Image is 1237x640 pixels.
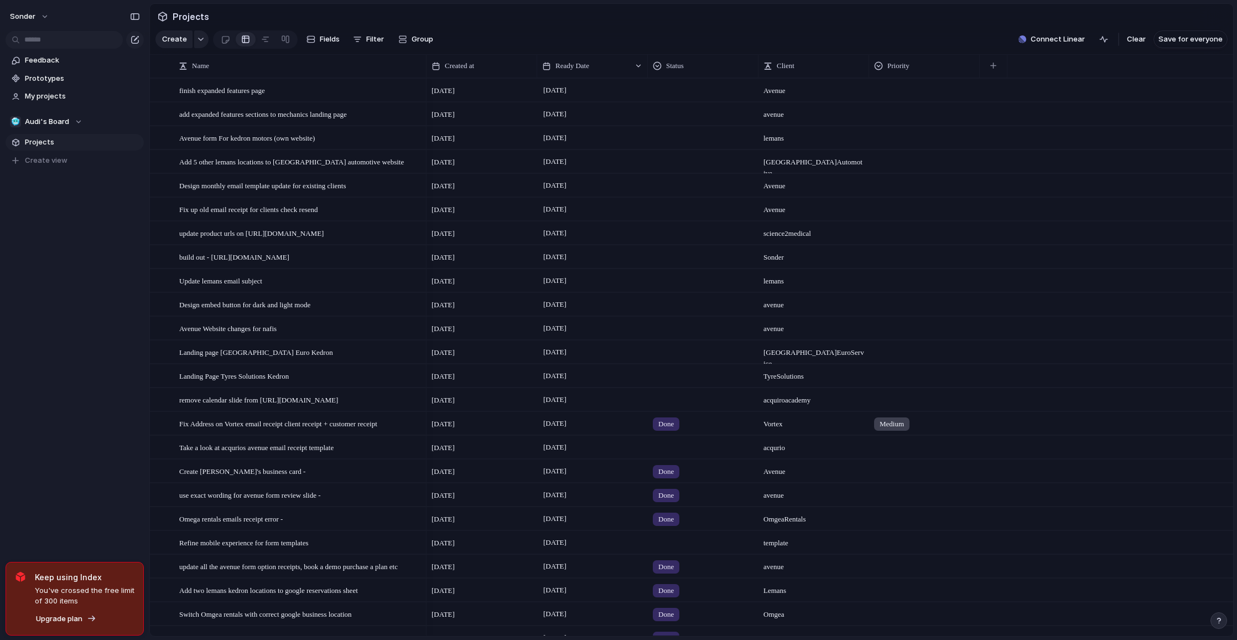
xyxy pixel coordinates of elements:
[432,561,455,572] span: [DATE]
[432,133,455,144] span: [DATE]
[432,204,455,215] span: [DATE]
[35,585,134,607] span: You've crossed the free limit of 300 items
[179,607,352,620] span: Switch Omgea rentals with correct google business location
[658,609,674,620] span: Done
[432,300,455,311] span: [DATE]
[1127,34,1146,45] span: Clear
[540,584,569,597] span: [DATE]
[412,34,433,45] span: Group
[666,60,684,71] span: Status
[179,155,404,168] span: Add 5 other lemans locations to [GEOGRAPHIC_DATA] automotive website
[1122,30,1150,48] button: Clear
[759,341,869,369] span: [GEOGRAPHIC_DATA] Euro Service
[759,103,869,120] span: avenue
[432,466,455,477] span: [DATE]
[432,85,455,96] span: [DATE]
[6,70,144,87] a: Prototypes
[540,203,569,216] span: [DATE]
[759,531,869,549] span: template
[540,464,569,478] span: [DATE]
[432,490,455,501] span: [DATE]
[540,345,569,359] span: [DATE]
[759,293,869,311] span: avenue
[540,179,569,192] span: [DATE]
[349,30,388,48] button: Filter
[759,174,869,192] span: Avenue
[759,365,869,382] span: Tyre Solutions
[302,30,344,48] button: Fields
[432,395,455,406] span: [DATE]
[540,369,569,383] span: [DATE]
[759,603,869,620] span: Omgea
[366,34,384,45] span: Filter
[432,157,455,168] span: [DATE]
[320,34,340,45] span: Fields
[759,317,869,334] span: avenue
[540,607,569,621] span: [DATE]
[179,512,283,525] span: Omega rentals emails receipt error -
[162,34,187,45] span: Create
[759,508,869,525] span: Omgea Rentals
[1158,34,1223,45] span: Save for everyone
[540,560,569,573] span: [DATE]
[759,579,869,596] span: Lemans
[25,91,140,102] span: My projects
[759,555,869,572] span: avenue
[432,442,455,453] span: [DATE]
[432,276,455,287] span: [DATE]
[658,490,674,501] span: Done
[759,412,869,430] span: Vortex
[759,484,869,501] span: avenue
[540,226,569,240] span: [DATE]
[540,298,569,311] span: [DATE]
[1031,34,1085,45] span: Connect Linear
[179,345,333,358] span: Landing page [GEOGRAPHIC_DATA] Euro Kedron
[759,79,869,96] span: Avenue
[540,322,569,335] span: [DATE]
[658,561,674,572] span: Done
[179,441,334,453] span: Take a look at acqurios avenue email receipt template
[432,514,455,525] span: [DATE]
[25,137,140,148] span: Projects
[432,347,455,358] span: [DATE]
[540,417,569,430] span: [DATE]
[445,60,474,71] span: Created at
[880,419,904,430] span: Medium
[1014,31,1089,48] button: Connect Linear
[540,274,569,287] span: [DATE]
[540,441,569,454] span: [DATE]
[432,323,455,334] span: [DATE]
[759,222,869,239] span: science 2 medical
[36,613,82,624] span: Upgrade plan
[658,419,674,430] span: Done
[432,538,455,549] span: [DATE]
[540,250,569,264] span: [DATE]
[540,393,569,406] span: [DATE]
[6,134,144,151] a: Projects
[155,30,193,48] button: Create
[658,514,674,525] span: Done
[432,252,455,263] span: [DATE]
[759,436,869,453] span: acqurio
[179,322,277,334] span: Avenue Website changes for nafis
[35,571,134,583] span: Keep using Index
[179,488,321,501] span: use exact wording for avenue form review slide -
[1153,30,1228,48] button: Save for everyone
[759,198,869,215] span: Avenue
[6,88,144,105] a: My projects
[6,113,144,130] button: 🥶Audi's Board
[540,131,569,144] span: [DATE]
[393,30,439,48] button: Group
[540,155,569,168] span: [DATE]
[179,203,318,215] span: Fix up old email receipt for clients check resend
[658,466,674,477] span: Done
[33,611,100,627] button: Upgrade plan
[432,180,455,192] span: [DATE]
[6,152,144,169] button: Create view
[540,488,569,502] span: [DATE]
[759,127,869,144] span: lemans
[25,155,67,166] span: Create view
[777,60,794,71] span: Client
[10,116,21,127] div: 🥶
[6,52,144,69] a: Feedback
